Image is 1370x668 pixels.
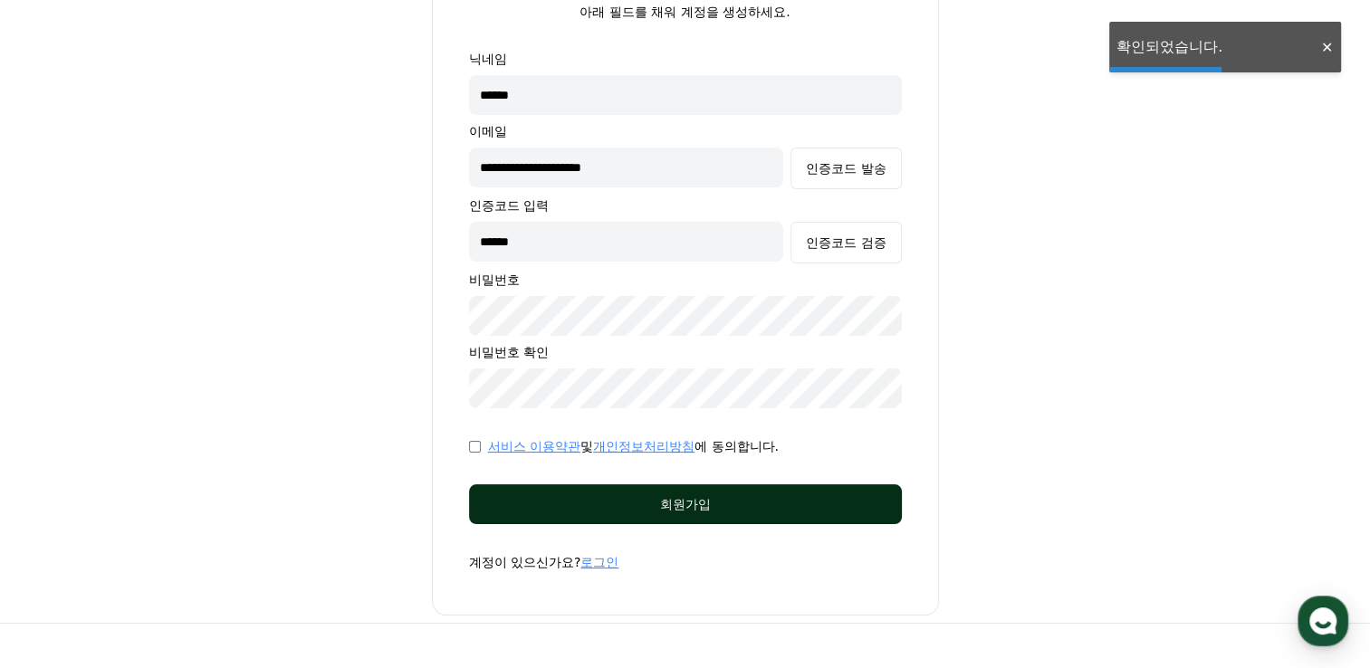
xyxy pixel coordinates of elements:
p: 비밀번호 확인 [469,343,902,361]
p: 인증코드 입력 [469,196,902,215]
button: 인증코드 발송 [790,148,901,189]
p: 이메일 [469,122,902,140]
p: 및 에 동의합니다. [488,437,779,455]
span: 설정 [280,545,302,559]
div: 인증코드 발송 [806,159,886,177]
span: 홈 [57,545,68,559]
div: 인증코드 검증 [806,234,886,252]
button: 회원가입 [469,484,902,524]
p: 계정이 있으신가요? [469,553,902,571]
div: 회원가입 [505,495,866,513]
p: 아래 필드를 채워 계정을 생성하세요. [580,3,790,21]
p: 닉네임 [469,50,902,68]
a: 홈 [5,518,120,563]
span: 대화 [166,546,187,560]
p: 비밀번호 [469,271,902,289]
a: 설정 [234,518,348,563]
a: 서비스 이용약관 [488,439,580,453]
a: 개인정보처리방침 [593,439,695,453]
a: 로그인 [580,555,618,569]
a: 대화 [120,518,234,563]
button: 인증코드 검증 [790,222,901,263]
